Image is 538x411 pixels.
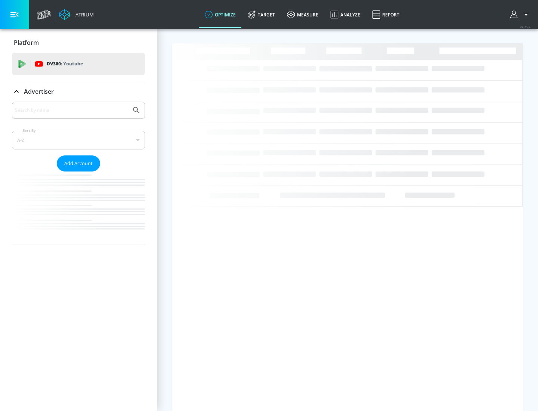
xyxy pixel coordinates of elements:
[14,38,39,47] p: Platform
[12,32,145,53] div: Platform
[72,11,94,18] div: Atrium
[15,105,128,115] input: Search by name
[12,171,145,244] nav: list of Advertiser
[324,1,366,28] a: Analyze
[520,25,531,29] span: v 4.25.4
[12,81,145,102] div: Advertiser
[12,102,145,244] div: Advertiser
[57,155,100,171] button: Add Account
[12,131,145,149] div: A-Z
[64,159,93,168] span: Add Account
[366,1,405,28] a: Report
[59,9,94,20] a: Atrium
[199,1,242,28] a: optimize
[242,1,281,28] a: Target
[47,60,83,68] p: DV360:
[281,1,324,28] a: measure
[21,128,37,133] label: Sort By
[63,60,83,68] p: Youtube
[12,53,145,75] div: DV360: Youtube
[24,87,54,96] p: Advertiser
